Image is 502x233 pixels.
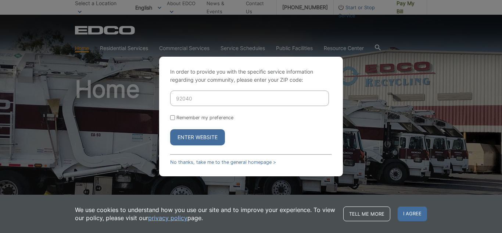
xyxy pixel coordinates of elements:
[170,159,276,165] a: No thanks, take me to the general homepage >
[398,206,427,221] span: I agree
[170,129,225,145] button: Enter Website
[176,115,233,120] label: Remember my preference
[148,214,187,222] a: privacy policy
[343,206,390,221] a: Tell me more
[170,91,329,106] input: Enter ZIP Code
[170,68,332,84] p: In order to provide you with the specific service information regarding your community, please en...
[75,206,336,222] p: We use cookies to understand how you use our site and to improve your experience. To view our pol...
